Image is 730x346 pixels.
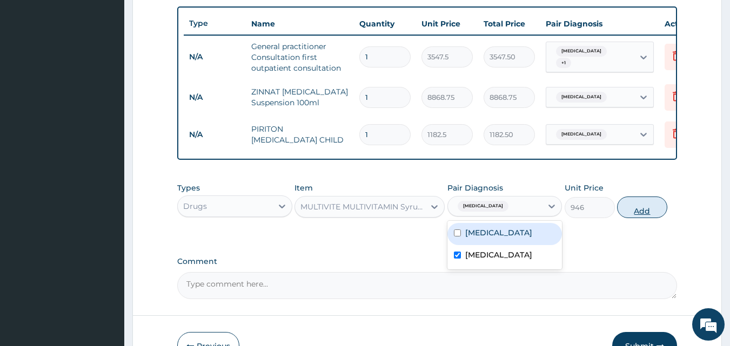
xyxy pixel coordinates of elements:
[246,36,354,79] td: General practitioner Consultation first outpatient consultation
[184,47,246,67] td: N/A
[478,13,540,35] th: Total Price
[659,13,713,35] th: Actions
[540,13,659,35] th: Pair Diagnosis
[556,92,607,103] span: [MEDICAL_DATA]
[56,60,182,74] div: Chat with us now
[177,5,203,31] div: Minimize live chat window
[184,87,246,107] td: N/A
[63,104,149,213] span: We're online!
[177,184,200,193] label: Types
[416,13,478,35] th: Unit Price
[5,231,206,269] textarea: Type your message and hit 'Enter'
[556,58,571,69] span: + 1
[458,201,508,212] span: [MEDICAL_DATA]
[184,13,246,33] th: Type
[565,182,604,193] label: Unit Price
[184,125,246,145] td: N/A
[617,196,667,218] button: Add
[246,13,354,35] th: Name
[246,118,354,151] td: PIRITON [MEDICAL_DATA] CHILD
[465,227,532,238] label: [MEDICAL_DATA]
[447,182,503,193] label: Pair Diagnosis
[183,201,207,212] div: Drugs
[20,54,44,81] img: d_794563401_company_1708531726252_794563401
[556,46,607,57] span: [MEDICAL_DATA]
[300,201,426,212] div: MULTIVITE MULTIVITAMIN Syrup 100ml
[556,129,607,140] span: [MEDICAL_DATA]
[465,249,532,260] label: [MEDICAL_DATA]
[294,182,313,193] label: Item
[246,81,354,113] td: ZINNAT [MEDICAL_DATA] Suspension 100ml
[354,13,416,35] th: Quantity
[177,257,678,266] label: Comment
